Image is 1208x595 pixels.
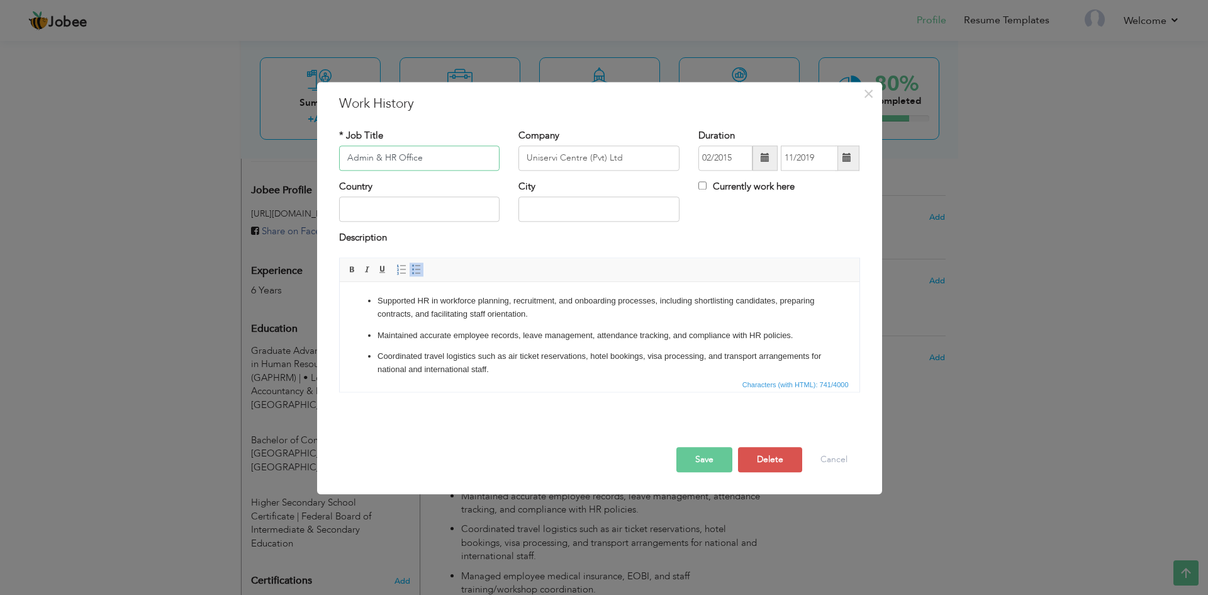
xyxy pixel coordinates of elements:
a: Bold [345,263,359,276]
label: Description [339,232,387,245]
label: * Job Title [339,129,383,142]
span: × [863,82,874,105]
a: Insert/Remove Numbered List [394,263,408,276]
label: Company [518,129,559,142]
label: City [518,180,535,193]
h3: Work History [339,94,860,113]
input: Currently work here [698,181,707,190]
button: Close [859,84,879,104]
a: Underline [376,263,389,276]
iframe: Rich Text Editor, workEditor [340,282,859,377]
div: Statistics [740,379,853,390]
input: From [698,145,752,171]
label: Country [339,180,372,193]
input: Present [781,145,838,171]
label: Duration [698,129,735,142]
button: Delete [738,447,802,472]
a: Insert/Remove Bulleted List [410,263,423,276]
a: Italic [361,263,374,276]
label: Currently work here [698,180,795,193]
span: Characters (with HTML): 741/4000 [740,379,851,390]
button: Save [676,447,732,472]
button: Cancel [808,447,860,472]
